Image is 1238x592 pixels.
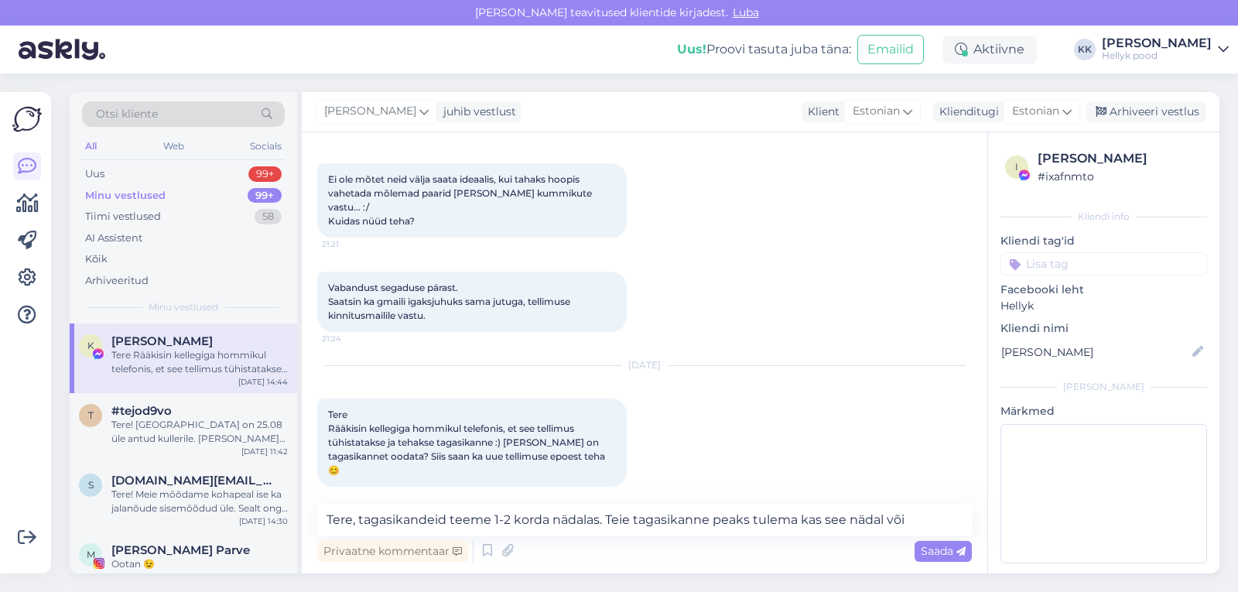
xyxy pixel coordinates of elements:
[1000,210,1207,224] div: Kliendi info
[111,348,288,376] div: Tere Rääkisin kellegiga hommikul telefonis, et see tellimus tühistatakse ja tehakse tagasikanne :...
[1102,50,1212,62] div: Hellyk pood
[437,104,516,120] div: juhib vestlust
[1000,298,1207,314] p: Hellyk
[247,136,285,156] div: Socials
[111,404,172,418] span: #tejod9vo
[1000,403,1207,419] p: Märkmed
[1074,39,1096,60] div: KK
[96,106,158,122] span: Otsi kliente
[857,35,924,64] button: Emailid
[1038,168,1202,185] div: # ixafnmto
[111,418,288,446] div: Tere! [GEOGRAPHIC_DATA] on 25.08 üle antud kullerile. [PERSON_NAME] teile paki liikumise jälgimis...
[241,446,288,457] div: [DATE] 11:42
[12,104,42,134] img: Askly Logo
[1000,282,1207,298] p: Facebooki leht
[853,103,900,120] span: Estonian
[160,136,187,156] div: Web
[248,166,282,182] div: 99+
[1102,37,1229,62] a: [PERSON_NAME]Hellyk pood
[1000,380,1207,394] div: [PERSON_NAME]
[921,544,966,558] span: Saada
[239,515,288,527] div: [DATE] 14:30
[328,409,607,476] span: Tere Rääkisin kellegiga hommikul telefonis, et see tellimus tühistatakse ja tehakse tagasikanne :...
[87,340,94,351] span: K
[240,571,288,583] div: [DATE] 20:15
[85,231,142,246] div: AI Assistent
[322,333,380,344] span: 21:24
[1086,101,1206,122] div: Arhiveeri vestlus
[322,488,380,499] span: 14:44
[255,209,282,224] div: 58
[1000,233,1207,249] p: Kliendi tag'id
[238,376,288,388] div: [DATE] 14:44
[85,188,166,204] div: Minu vestlused
[1000,320,1207,337] p: Kliendi nimi
[328,282,573,321] span: Vabandust segaduse pärast. Saatsin ka gmaili igaksjuhuks sama jutuga, tellimuse kinnitusmailile v...
[88,409,94,421] span: t
[317,358,972,372] div: [DATE]
[322,238,380,250] span: 21:21
[317,504,972,536] textarea: Tere, tagasikandeid teeme 1-2 korda nädalas. Teie tagasikanne peaks tulema kas see nädal või
[1015,161,1018,173] span: i
[933,104,999,120] div: Klienditugi
[328,173,594,227] span: Ei ole mõtet neid välja saata ideaalis, kui tahaks hoopis vahetada mõlemad paarid [PERSON_NAME] k...
[324,103,416,120] span: [PERSON_NAME]
[677,42,706,56] b: Uus!
[88,479,94,491] span: s
[677,40,851,59] div: Proovi tasuta juba täna:
[111,557,288,571] div: Ootan 😉
[248,188,282,204] div: 99+
[1038,149,1202,168] div: [PERSON_NAME]
[111,488,288,515] div: Tere! Meie mõõdame kohapeal ise ka jalanõude sisemõõdud üle. Sealt ongi tekkinud erinevused.
[317,541,468,562] div: Privaatne kommentaar
[85,209,161,224] div: Tiimi vestlused
[85,273,149,289] div: Arhiveeritud
[1012,103,1059,120] span: Estonian
[802,104,840,120] div: Klient
[111,543,250,557] span: Mari Ojasaar Parve
[149,300,218,314] span: Minu vestlused
[728,5,764,19] span: Luba
[87,549,95,560] span: M
[1000,252,1207,275] input: Lisa tag
[111,474,272,488] span: sofja.jegorova.ee@gmail.com
[111,334,213,348] span: Kätlin Kase
[1001,344,1189,361] input: Lisa nimi
[1102,37,1212,50] div: [PERSON_NAME]
[85,252,108,267] div: Kõik
[85,166,104,182] div: Uus
[942,36,1037,63] div: Aktiivne
[82,136,100,156] div: All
